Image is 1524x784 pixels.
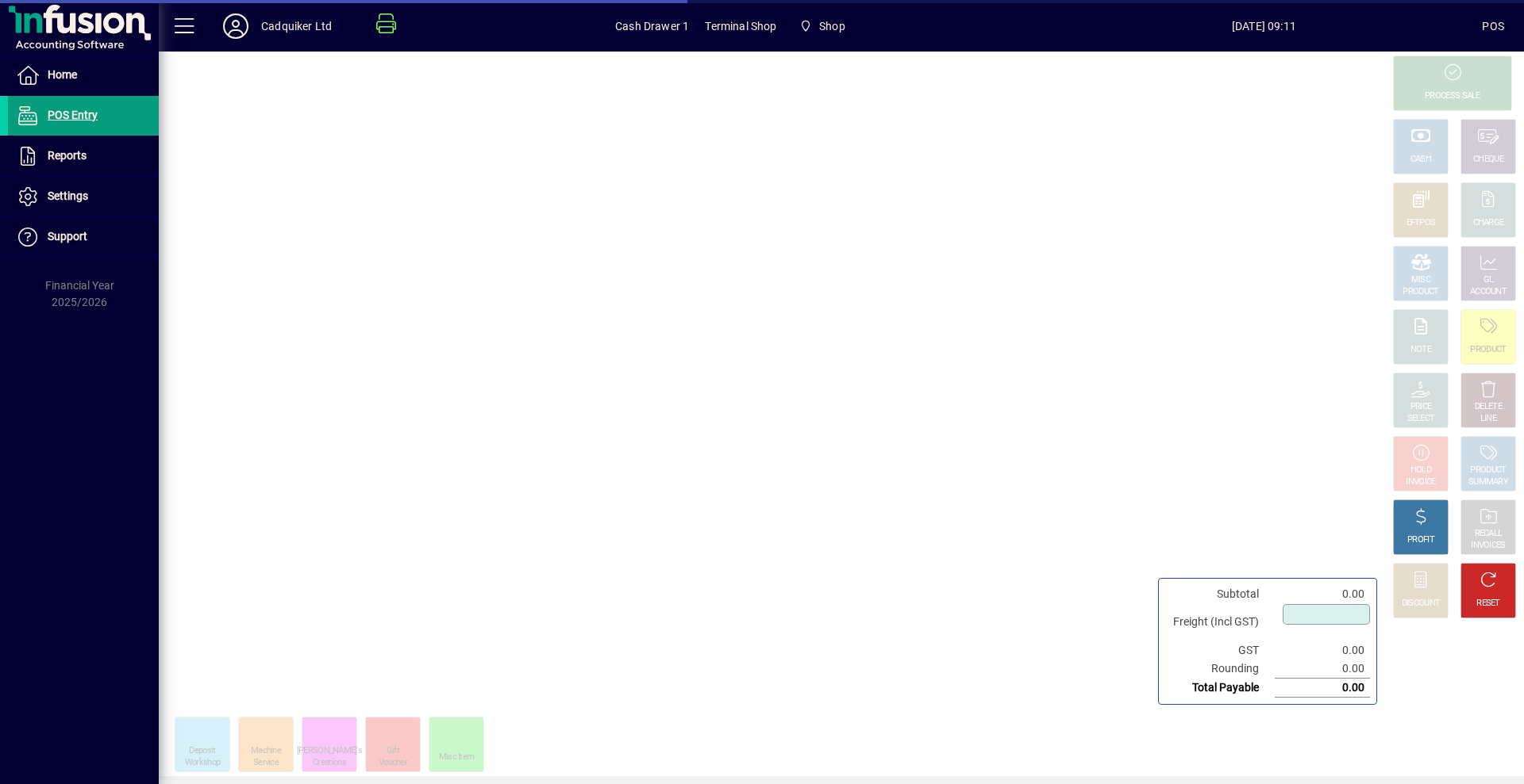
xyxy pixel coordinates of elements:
[8,55,159,95] a: Home
[1407,534,1434,546] div: PROFIT
[1165,660,1275,679] td: Rounding
[1275,679,1370,698] td: 0.00
[379,757,407,769] div: Voucher
[1406,476,1435,488] div: INVOICE
[1480,413,1496,425] div: LINE
[1165,679,1275,698] td: Total Payable
[1410,401,1432,413] div: PRICE
[387,745,399,757] div: Gift
[1045,13,1482,39] span: [DATE] 09:11
[1165,585,1275,603] td: Subtotal
[210,12,261,40] button: Profile
[1165,603,1275,641] td: Freight (Incl GST)
[1407,413,1435,425] div: SELECT
[8,217,159,257] a: Support
[1165,641,1275,660] td: GST
[1410,465,1431,476] div: HOLD
[313,757,346,769] div: Creations
[1411,274,1430,286] div: MISC
[1471,540,1505,552] div: INVOICES
[1410,154,1431,166] div: CASH
[297,745,363,757] div: [PERSON_NAME]'s
[48,149,87,162] span: Reports
[793,12,852,40] span: Shop
[439,751,475,763] div: Misc Item
[1475,401,1502,413] div: DELETE
[8,177,159,216] a: Settings
[189,745,215,757] div: Deposit
[48,109,98,121] span: POS Entry
[48,230,87,243] span: Support
[1275,585,1370,603] td: 0.00
[1425,90,1480,102] div: PROCESS SALE
[1470,465,1506,476] div: PRODUCT
[48,68,77,81] span: Home
[185,757,220,769] div: Workshop
[1410,344,1431,356] div: NOTE
[1475,528,1503,540] div: RECALL
[261,13,332,39] div: Cadquiker Ltd
[48,189,88,202] span: Settings
[1403,286,1438,298] div: PRODUCT
[615,13,689,39] span: Cash Drawer 1
[251,745,281,757] div: Machine
[1482,13,1504,39] div: POS
[1484,274,1494,286] div: GL
[705,13,776,39] span: Terminal Shop
[819,13,845,39] span: Shop
[8,136,159,176] a: Reports
[1468,476,1508,488] div: SUMMARY
[1275,660,1370,679] td: 0.00
[1476,598,1500,610] div: RESET
[253,757,279,769] div: Service
[1473,217,1504,229] div: CHARGE
[1407,217,1436,229] div: EFTPOS
[1473,154,1503,166] div: CHEQUE
[1275,641,1370,660] td: 0.00
[1402,598,1440,610] div: DISCOUNT
[1470,286,1507,298] div: ACCOUNT
[1470,344,1506,356] div: PRODUCT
